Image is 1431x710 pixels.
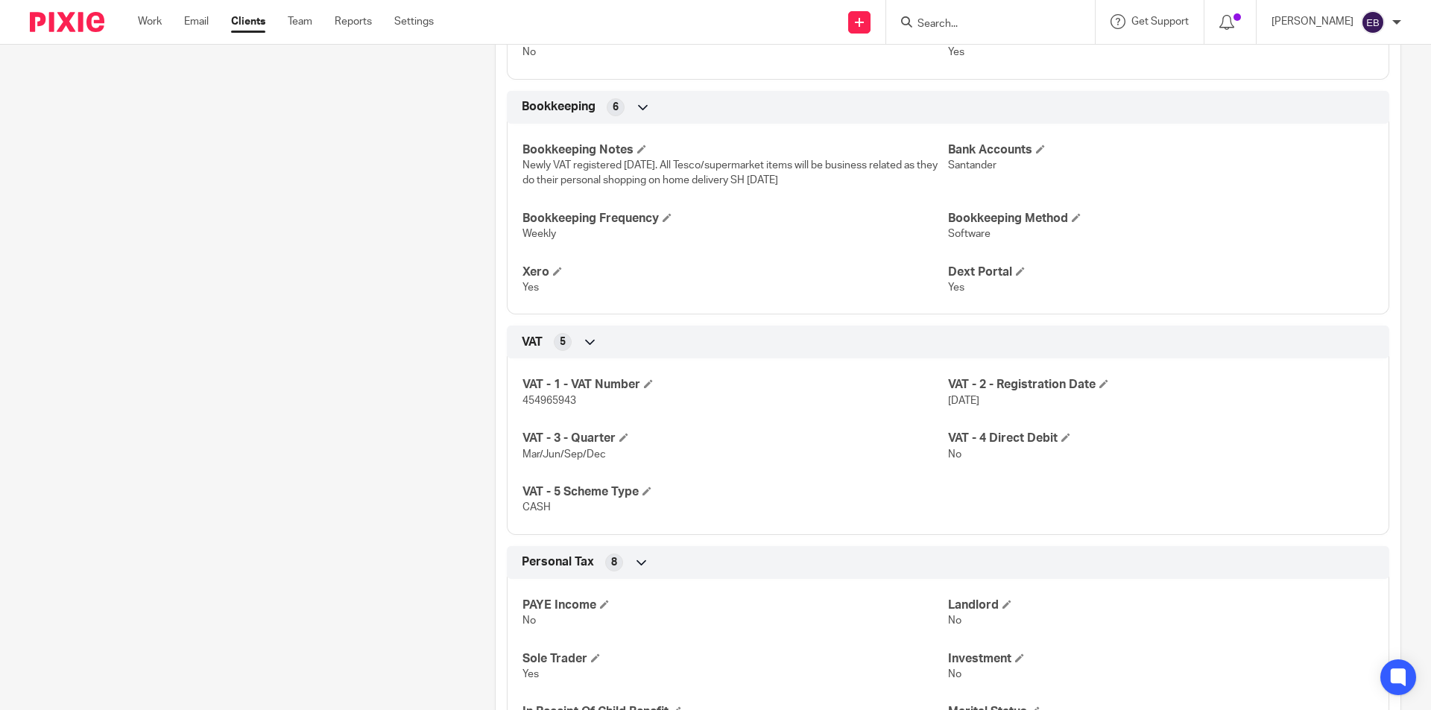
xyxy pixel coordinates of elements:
h4: Sole Trader [522,651,948,667]
span: 6 [613,100,619,115]
span: Yes [522,669,539,679]
span: Get Support [1131,16,1189,27]
span: Mar/Jun/Sep/Dec [522,449,606,460]
span: No [948,449,961,460]
span: 5 [560,335,566,349]
h4: PAYE Income [522,598,948,613]
a: Reports [335,14,372,29]
img: Pixie [30,12,104,32]
h4: Dext Portal [948,264,1374,280]
h4: Bookkeeping Method [948,211,1374,226]
img: svg%3E [1361,10,1385,34]
h4: Investment [948,651,1374,667]
h4: VAT - 1 - VAT Number [522,377,948,393]
a: Team [288,14,312,29]
span: 454965943 [522,396,576,406]
p: [PERSON_NAME] [1272,14,1353,29]
span: Software [948,229,991,239]
span: Weekly [522,229,556,239]
span: Santander [948,160,996,171]
span: Personal Tax [522,554,594,570]
a: Email [184,14,209,29]
h4: VAT - 3 - Quarter [522,431,948,446]
span: No [522,47,536,57]
h4: VAT - 2 - Registration Date [948,377,1374,393]
a: Clients [231,14,265,29]
h4: Bookkeeping Frequency [522,211,948,226]
span: Newly VAT registered [DATE]. All Tesco/supermarket items will be business related as they do thei... [522,160,938,186]
h4: VAT - 4 Direct Debit [948,431,1374,446]
span: No [522,615,536,626]
h4: Landlord [948,598,1374,613]
h4: Xero [522,264,948,280]
a: Settings [394,14,434,29]
span: 8 [611,555,617,570]
h4: Bookkeeping Notes [522,142,948,158]
span: [DATE] [948,396,979,406]
span: Yes [948,282,964,293]
span: No [948,615,961,626]
span: Yes [522,282,539,293]
h4: Bank Accounts [948,142,1374,158]
span: Yes [948,47,964,57]
span: Bookkeeping [522,99,596,115]
span: CASH [522,502,551,513]
h4: VAT - 5 Scheme Type [522,484,948,500]
span: No [948,669,961,679]
a: Work [138,14,162,29]
span: VAT [522,335,543,350]
input: Search [916,18,1050,31]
